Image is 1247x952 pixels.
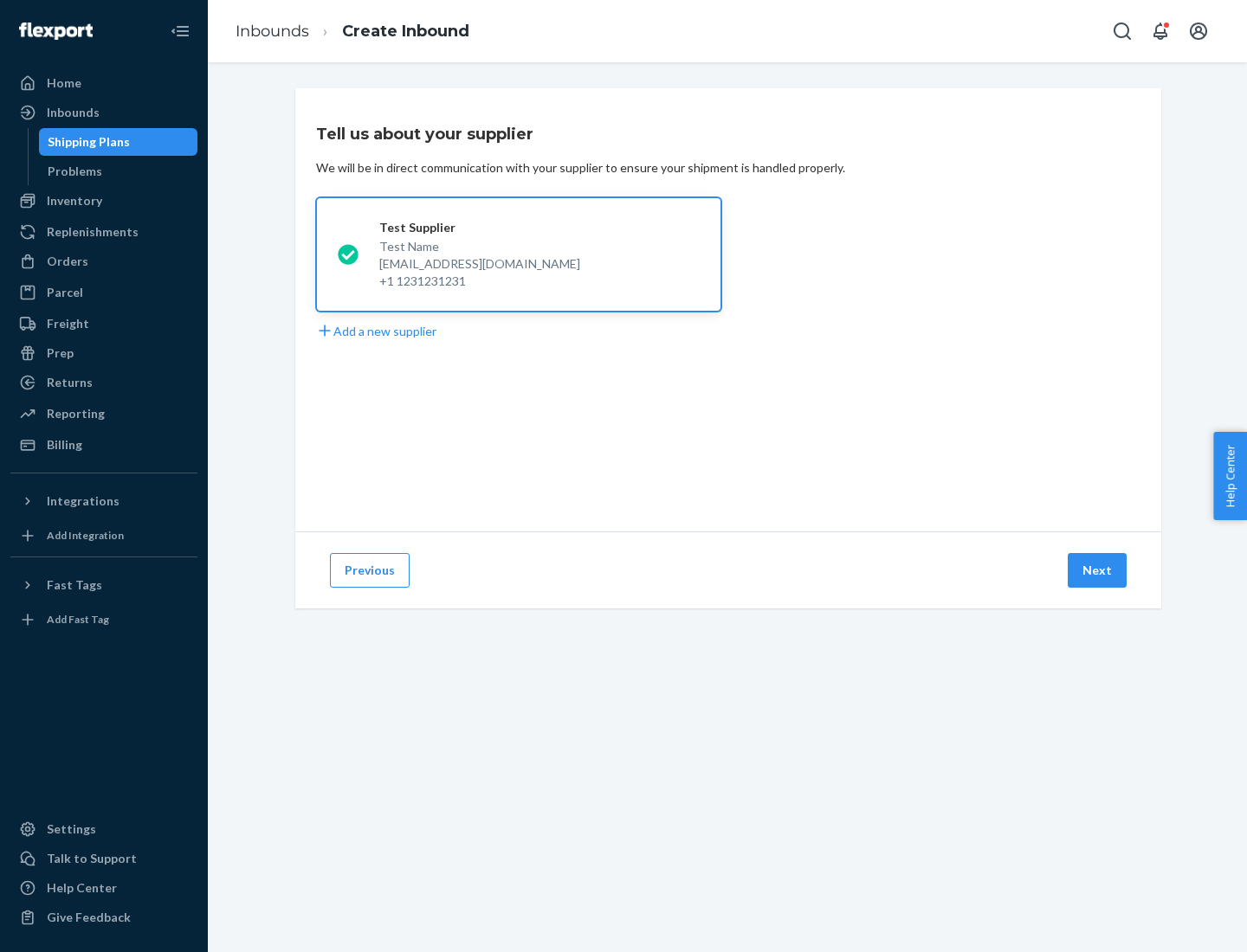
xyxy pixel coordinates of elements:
a: Talk to Support [10,845,197,872]
a: Inbounds [10,99,197,126]
a: Settings [10,815,197,843]
button: Give Feedback [10,904,197,931]
a: Freight [10,310,197,338]
a: Prep [10,339,197,367]
div: Talk to Support [47,850,137,867]
button: Add a new supplier [316,322,436,340]
a: Orders [10,248,197,275]
a: Help Center [10,874,197,902]
div: Freight [47,315,89,332]
div: Add Fast Tag [47,612,109,627]
div: We will be in direct communication with your supplier to ensure your shipment is handled properly. [316,159,845,177]
div: Add Integration [47,528,124,543]
a: Home [10,69,197,97]
div: Home [47,74,81,92]
a: Shipping Plans [39,128,198,156]
button: Open Search Box [1105,14,1140,48]
div: Prep [47,344,74,362]
div: Fast Tags [47,576,102,594]
ol: breadcrumbs [222,6,483,57]
button: Help Center [1213,432,1247,520]
button: Open account menu [1181,14,1216,48]
h3: Tell us about your supplier [316,123,533,145]
div: Help Center [47,879,117,897]
div: Orders [47,253,88,270]
a: Problems [39,158,198,185]
div: Replenishments [47,223,139,241]
button: Integrations [10,487,197,515]
a: Inbounds [236,22,309,41]
a: Billing [10,431,197,459]
a: Add Fast Tag [10,606,197,634]
button: Close Navigation [163,14,197,48]
div: Reporting [47,405,105,422]
button: Fast Tags [10,571,197,599]
a: Parcel [10,279,197,306]
div: Problems [48,163,102,180]
div: Integrations [47,492,120,510]
button: Next [1068,553,1127,588]
a: Replenishments [10,218,197,246]
a: Add Integration [10,522,197,550]
a: Returns [10,369,197,396]
button: Open notifications [1143,14,1178,48]
div: Give Feedback [47,909,131,926]
div: Shipping Plans [48,133,130,151]
a: Reporting [10,400,197,428]
img: Flexport logo [19,23,93,40]
div: Returns [47,374,93,391]
button: Previous [330,553,410,588]
div: Billing [47,436,82,453]
a: Create Inbound [342,22,469,41]
div: Settings [47,820,96,838]
a: Inventory [10,187,197,215]
div: Inbounds [47,104,100,121]
div: Inventory [47,192,102,209]
div: Parcel [47,284,83,301]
